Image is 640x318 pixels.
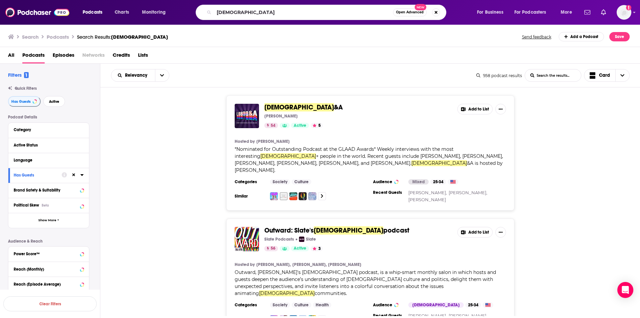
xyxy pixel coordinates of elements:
span: Active [294,245,306,252]
a: [PERSON_NAME] [328,262,361,267]
span: 56 [271,245,275,252]
span: 54 [271,122,275,129]
img: Podchaser - Follow, Share and Rate Podcasts [5,6,69,19]
button: Has Guests [8,96,41,107]
span: Podcasts [22,50,45,63]
button: Show More [8,213,89,228]
h3: Categories [235,302,265,308]
button: open menu [137,7,174,18]
p: [PERSON_NAME] [264,113,298,119]
span: Quick Filters [15,86,37,91]
h4: Hosted by [235,262,255,267]
button: Political SkewBeta [14,201,84,209]
div: Open Intercom Messenger [617,282,633,298]
input: Search podcasts, credits, & more... [214,7,393,18]
span: Outward, [PERSON_NAME]'s [DEMOGRAPHIC_DATA] podcast, is a whip-smart monthly salon in which hosts... [235,269,496,296]
button: Open AdvancedNew [393,8,427,16]
span: [DEMOGRAPHIC_DATA] [111,34,168,40]
button: open menu [556,7,580,18]
button: Power Score™ [14,249,84,258]
span: *Nominated for Outstanding Podcast at the GLAAD Awards* Weekly interviews with the most interesting [235,146,454,159]
h3: Audience [373,302,403,308]
button: open menu [155,69,169,81]
h4: Hosted by [235,139,255,144]
a: Active [291,123,309,128]
a: 54 [264,123,278,128]
button: Reach (Monthly) [14,265,84,273]
div: [DEMOGRAPHIC_DATA] [408,302,464,308]
div: Has Guests [14,173,57,178]
img: Slate [299,237,304,242]
span: [DEMOGRAPHIC_DATA] [314,226,383,235]
button: open menu [78,7,111,18]
button: Brand Safety & Suitability [14,186,84,194]
button: Add to List [457,104,493,114]
a: Charts [110,7,133,18]
div: 25-34 [465,302,481,308]
div: 958 podcast results [476,73,522,78]
span: Charts [115,8,129,17]
a: All [8,50,14,63]
span: Active [49,100,59,103]
div: Search Results: [77,34,168,40]
span: Monitoring [142,8,166,17]
a: Credits [113,50,130,63]
a: [DEMOGRAPHIC_DATA]&A [264,104,343,111]
button: Show More Button [495,227,506,238]
img: LGBTQ+ [308,192,316,200]
span: Show More [38,219,56,222]
button: Active [43,96,65,107]
a: Episodes [53,50,74,63]
span: &A [334,103,343,111]
div: Active Status [14,143,79,147]
a: [PERSON_NAME] [408,197,446,202]
p: Slate Podcasts [264,237,294,242]
span: Networks [82,50,105,63]
span: [DEMOGRAPHIC_DATA] [259,290,315,296]
h2: Filters [8,72,29,78]
span: Lists [138,50,148,63]
button: Show More Button [495,104,506,114]
a: Search Results:[DEMOGRAPHIC_DATA] [77,34,168,40]
a: 56 [264,246,278,251]
div: Mixed [408,179,429,185]
div: 25-34 [430,179,446,185]
a: Society [270,179,290,185]
button: Save [609,32,630,41]
a: [PERSON_NAME], [408,190,447,195]
p: Audience & Reach [8,239,89,244]
button: Reach (Episode Average) [14,280,84,288]
a: Health [313,302,331,308]
div: Brand Safety & Suitability [14,188,78,193]
button: Language [14,156,84,164]
h3: Audience [373,179,403,185]
button: 3 [311,246,323,251]
span: For Business [477,8,503,17]
button: Category [14,125,84,134]
a: [PERSON_NAME], [256,262,291,267]
span: New [415,4,427,10]
a: [PERSON_NAME], [292,262,327,267]
div: Category [14,127,79,132]
p: Slate [306,237,316,242]
a: Show notifications dropdown [582,7,593,18]
button: 5 [311,123,323,128]
h3: Categories [235,179,265,185]
button: Choose View [584,69,630,82]
button: open menu [510,7,556,18]
h2: Choose List sort [111,69,169,82]
a: HOMOGROUND - queer music radio (LGBTQ) [289,192,297,200]
span: Has Guests [11,100,31,103]
a: Active [291,246,309,251]
span: Political Skew [14,203,39,208]
button: open menu [111,73,155,78]
img: A Gay and A NonGay [270,192,278,200]
div: Beta [42,203,49,208]
a: Making Gay History | LGBTQ Oral Histories from the Archive [280,192,288,200]
a: Add a Podcast [559,32,604,41]
button: Add to List [457,227,493,238]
